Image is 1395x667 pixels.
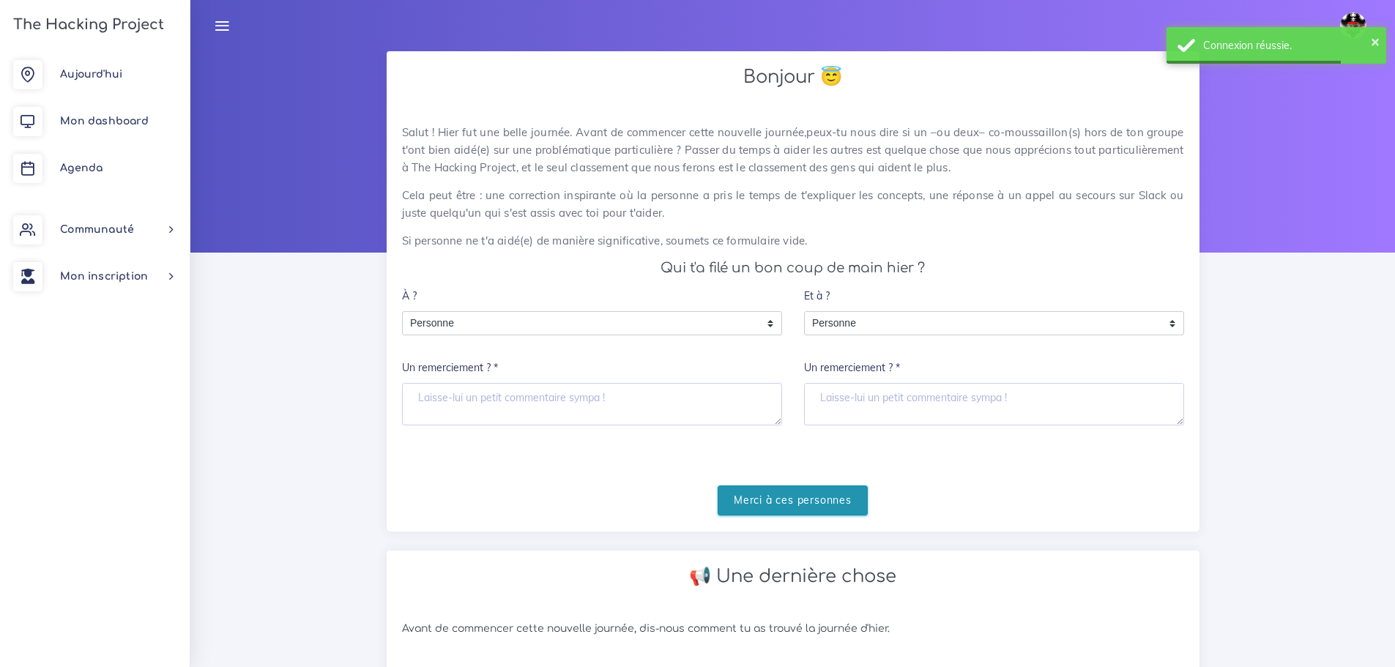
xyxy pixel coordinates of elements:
[402,354,498,384] label: Un remerciement ? *
[402,124,1184,176] p: Salut ! Hier fut une belle journée. Avant de commencer cette nouvelle journée,peux-tu nous dire s...
[1371,34,1380,48] button: ×
[804,281,830,311] label: Et à ?
[804,354,900,384] label: Un remerciement ? *
[60,69,122,80] span: Aujourd'hui
[718,485,868,515] input: Merci à ces personnes
[805,312,1161,335] span: Personne
[60,116,149,127] span: Mon dashboard
[403,312,759,335] span: Personne
[60,163,103,174] span: Agenda
[402,260,1184,276] h4: Qui t'a filé un bon coup de main hier ?
[402,67,1184,88] h2: Bonjour 😇
[402,232,1184,250] p: Si personne ne t'a aidé(e) de manière significative, soumets ce formulaire vide.
[1203,38,1375,53] div: Connexion réussie.
[402,566,1184,587] h2: 📢 Une dernière chose
[60,224,134,235] span: Communauté
[60,271,148,282] span: Mon inscription
[402,187,1184,222] p: Cela peut être : une correction inspirante où la personne a pris le temps de t'expliquer les conc...
[9,17,164,33] h3: The Hacking Project
[402,281,417,311] label: À ?
[402,623,1184,636] h6: Avant de commencer cette nouvelle journée, dis-nous comment tu as trouvé la journée d'hier.
[1340,12,1366,39] img: avatar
